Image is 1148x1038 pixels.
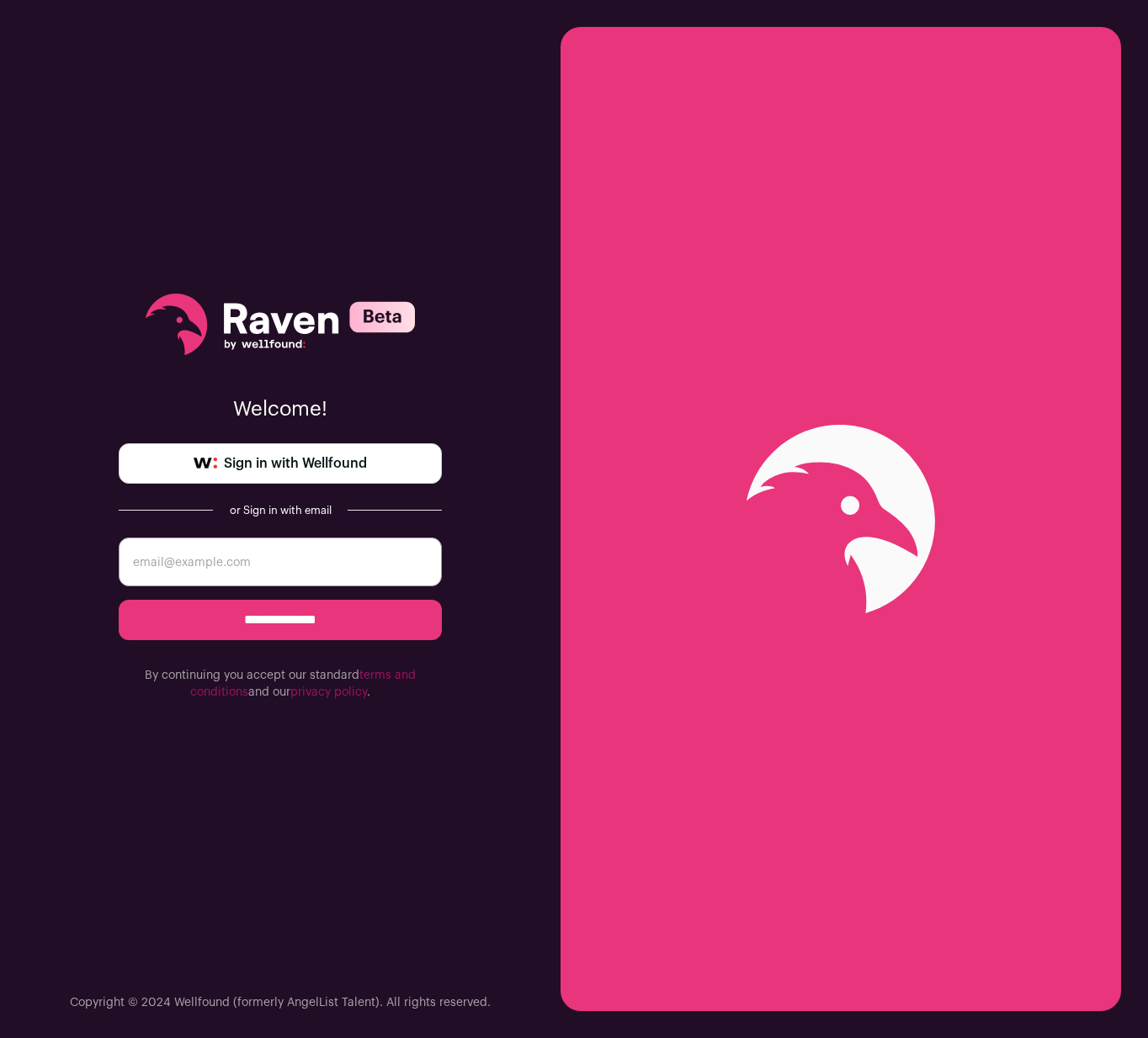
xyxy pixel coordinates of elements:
span: Sign in with Wellfound [224,453,367,474]
a: privacy policy [290,686,367,698]
p: By continuing you accept our standard and our . [119,667,442,701]
p: Copyright © 2024 Wellfound (formerly AngelList Talent). All rights reserved. [70,994,491,1011]
div: or Sign in with email [226,504,334,517]
a: terms and conditions [190,670,416,698]
p: Welcome! [119,396,442,423]
a: Sign in with Wellfound [119,443,442,484]
input: email@example.com [119,538,442,586]
img: wellfound-symbol-flush-black-fb3c872781a75f747ccb3a119075da62bfe97bd399995f84a933054e44a575c4.png [194,458,217,469]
